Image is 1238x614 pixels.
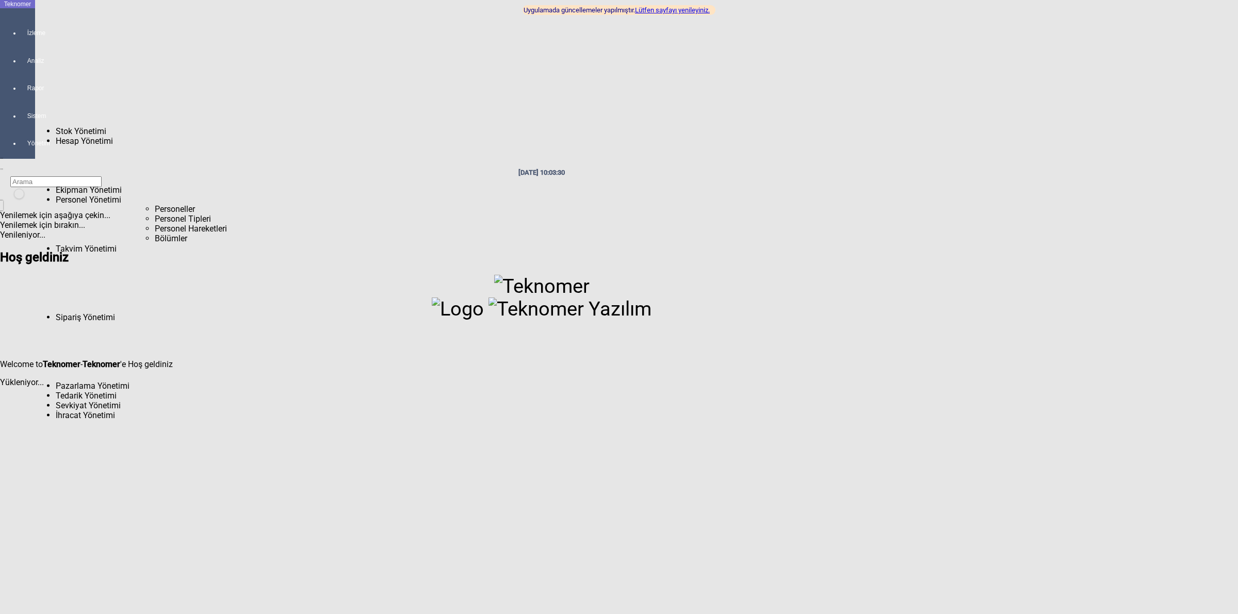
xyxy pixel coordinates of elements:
[56,126,106,136] span: Stok Yönetimi
[155,224,227,234] span: Personel Hareketleri
[56,401,121,410] span: Sevkiyat Yönetimi
[155,234,187,243] span: Bölümler
[56,381,129,391] span: Pazarlama Yönetimi
[56,136,113,146] span: Hesap Yönetimi
[155,214,211,224] span: Personel Tipleri
[155,204,195,214] span: Personeller
[56,244,117,254] span: Takvim Yönetimi
[56,312,115,322] span: Sipariş Yönetimi
[56,391,117,401] span: Tedarik Yönetimi
[56,410,115,420] span: İhracat Yönetimi
[56,195,121,205] span: Personel Yönetimi
[56,185,122,195] span: Ekipman Yönetimi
